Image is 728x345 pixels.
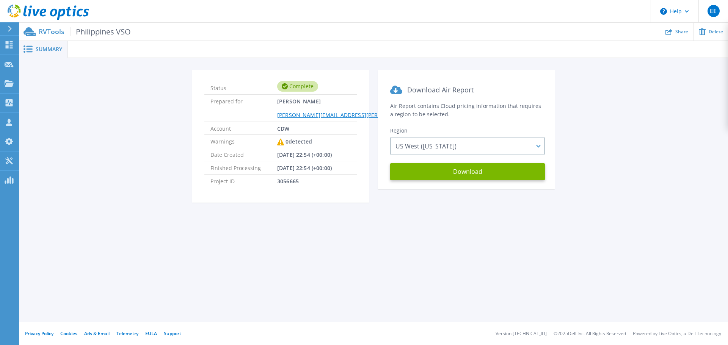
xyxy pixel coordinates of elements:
[39,27,131,36] p: RVTools
[164,330,181,337] a: Support
[210,95,277,121] span: Prepared for
[210,175,277,187] span: Project ID
[116,330,138,337] a: Telemetry
[633,331,721,336] li: Powered by Live Optics, a Dell Technology
[390,127,408,134] span: Region
[390,137,545,155] div: US West ([US_STATE])
[390,102,541,118] span: Air Report contains Cloud pricing information that requires a region to be selected.
[84,330,110,337] a: Ads & Email
[277,111,454,119] a: [PERSON_NAME][EMAIL_ADDRESS][PERSON_NAME][DOMAIN_NAME]
[210,135,277,148] span: Warnings
[277,148,332,161] span: [DATE] 22:54 (+00:00)
[277,122,289,134] span: CDW
[407,85,474,94] span: Download Air Report
[675,30,688,34] span: Share
[496,331,547,336] li: Version: [TECHNICAL_ID]
[554,331,626,336] li: © 2025 Dell Inc. All Rights Reserved
[60,330,77,337] a: Cookies
[210,148,277,161] span: Date Created
[277,161,332,174] span: [DATE] 22:54 (+00:00)
[277,175,299,187] span: 3056665
[277,81,318,92] div: Complete
[709,30,723,34] span: Delete
[36,47,62,52] span: Summary
[71,27,131,36] span: Philippines VSO
[210,161,277,174] span: Finished Processing
[277,95,454,121] span: [PERSON_NAME]
[25,330,53,337] a: Privacy Policy
[145,330,157,337] a: EULA
[210,81,277,91] span: Status
[710,8,717,14] span: EE
[210,122,277,134] span: Account
[390,163,545,180] button: Download
[277,135,312,148] div: 0 detected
